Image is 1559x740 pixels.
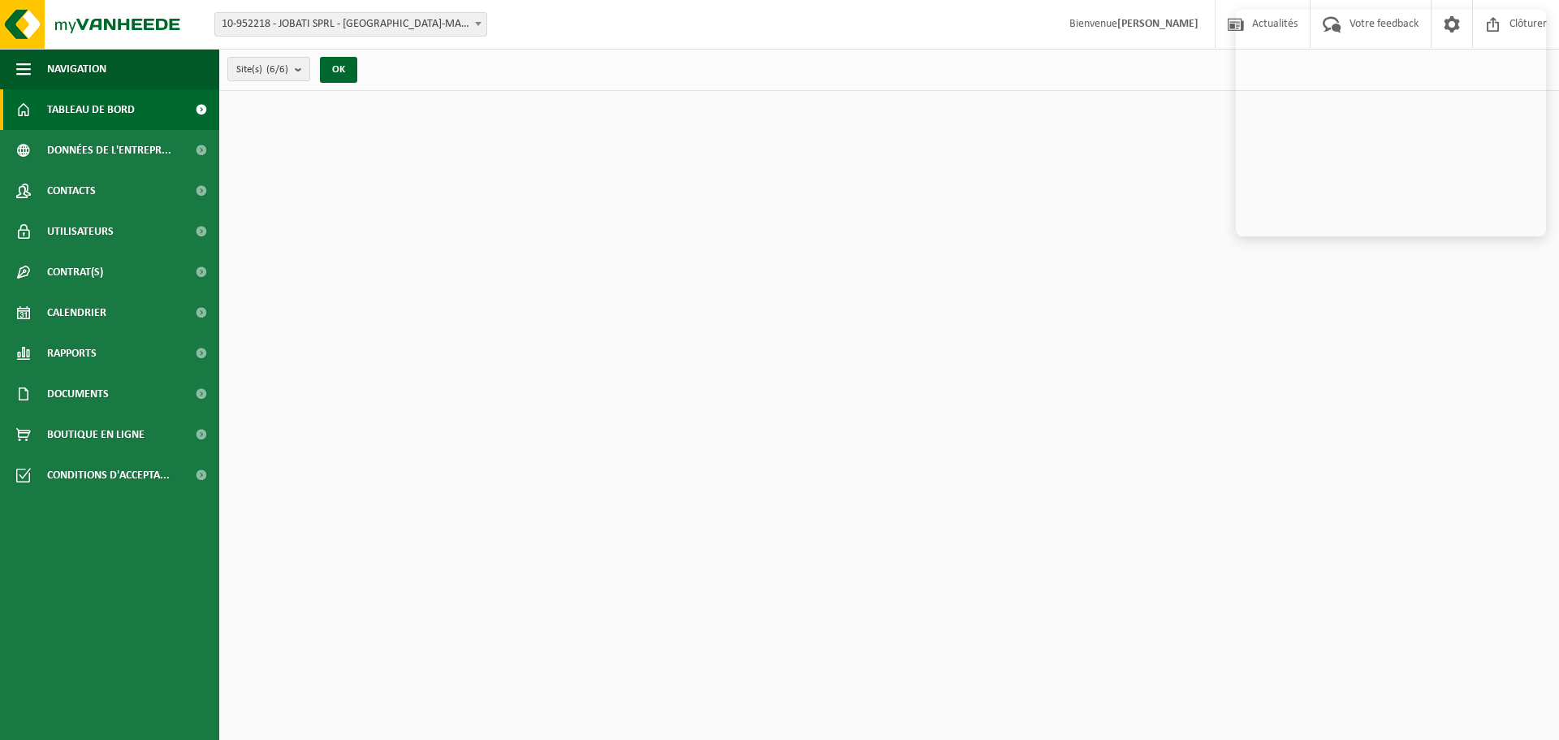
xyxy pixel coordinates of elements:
span: Contacts [47,171,96,211]
span: Documents [47,374,109,414]
span: Boutique en ligne [47,414,145,455]
span: 10-952218 - JOBATI SPRL - MONT-SUR-MARCHIENNE [215,13,486,36]
span: Données de l'entrepr... [47,130,171,171]
span: Site(s) [236,58,288,82]
span: Utilisateurs [47,211,114,252]
span: 10-952218 - JOBATI SPRL - MONT-SUR-MARCHIENNE [214,12,487,37]
span: Rapports [47,333,97,374]
span: Conditions d'accepta... [47,455,170,495]
span: Tableau de bord [47,89,135,130]
span: Contrat(s) [47,252,103,292]
button: OK [320,57,357,83]
strong: [PERSON_NAME] [1117,18,1198,30]
button: Site(s)(6/6) [227,57,310,81]
span: Calendrier [47,292,106,333]
span: Navigation [47,49,106,89]
count: (6/6) [266,64,288,75]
